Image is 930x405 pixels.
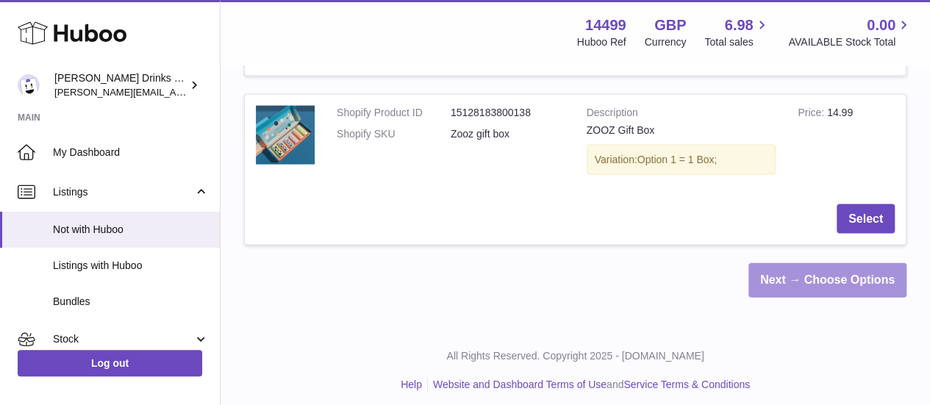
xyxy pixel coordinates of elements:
[401,379,422,390] a: Help
[54,71,187,99] div: [PERSON_NAME] Drinks LTD (t/a Zooz)
[837,204,895,234] button: Select
[725,15,754,35] span: 6.98
[256,106,315,165] img: Stepan_Komar_remove_logo__make_variations_of_this_image__keep_it_the_same_1968e2f6-70ca-40dd-8bfa...
[585,15,626,35] strong: 14499
[798,107,827,122] strong: Price
[232,349,918,363] p: All Rights Reserved. Copyright 2025 - [DOMAIN_NAME]
[53,146,209,160] span: My Dashboard
[451,127,565,141] dd: Zooz gift box
[587,123,776,137] div: ZOOZ Gift Box
[53,332,193,346] span: Stock
[451,106,565,120] dd: 15128183800138
[53,259,209,273] span: Listings with Huboo
[337,127,451,141] dt: Shopify SKU
[867,15,895,35] span: 0.00
[577,35,626,49] div: Huboo Ref
[433,379,607,390] a: Website and Dashboard Terms of Use
[54,86,295,98] span: [PERSON_NAME][EMAIL_ADDRESS][DOMAIN_NAME]
[587,106,776,123] strong: Description
[337,106,451,120] dt: Shopify Product ID
[53,223,209,237] span: Not with Huboo
[18,350,202,376] a: Log out
[827,107,853,118] span: 14.99
[587,145,776,175] div: Variation:
[645,35,687,49] div: Currency
[53,185,193,199] span: Listings
[704,35,770,49] span: Total sales
[704,15,770,49] a: 6.98 Total sales
[18,74,40,96] img: daniel@zoosdrinks.com
[623,379,750,390] a: Service Terms & Conditions
[654,15,686,35] strong: GBP
[53,295,209,309] span: Bundles
[748,263,906,298] a: Next → Choose Options
[788,35,912,49] span: AVAILABLE Stock Total
[788,15,912,49] a: 0.00 AVAILABLE Stock Total
[428,378,750,392] li: and
[637,154,718,165] span: Option 1 = 1 Box;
